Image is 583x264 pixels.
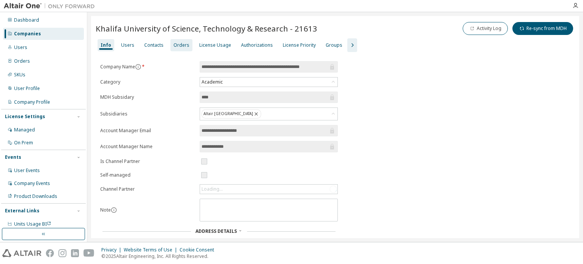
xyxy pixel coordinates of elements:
[14,99,50,105] div: Company Profile
[14,17,39,23] div: Dashboard
[14,168,40,174] div: User Events
[96,23,317,34] span: Khalifa University of Science, Technology & Research - 21613
[202,186,223,192] div: Loading...
[100,186,195,192] label: Channel Partner
[195,228,237,234] span: Address Details
[283,42,316,48] div: License Priority
[100,158,195,164] label: Is Channel Partner
[180,247,219,253] div: Cookie Consent
[58,249,66,257] img: instagram.svg
[173,42,189,48] div: Orders
[463,22,508,35] button: Activity Log
[200,185,337,194] div: Loading...
[101,42,111,48] div: Info
[5,154,21,160] div: Events
[46,249,54,257] img: facebook.svg
[14,58,30,64] div: Orders
[144,42,164,48] div: Contacts
[100,172,195,178] label: Self-managed
[14,44,27,51] div: Users
[100,128,195,134] label: Account Manager Email
[100,111,195,117] label: Subsidiaries
[121,42,134,48] div: Users
[14,31,41,37] div: Companies
[199,42,231,48] div: License Usage
[101,253,219,259] p: © 2025 Altair Engineering, Inc. All Rights Reserved.
[14,72,25,78] div: SKUs
[111,207,117,213] button: information
[124,247,180,253] div: Website Terms of Use
[100,79,195,85] label: Category
[84,249,95,257] img: youtube.svg
[135,64,141,70] button: information
[100,94,195,100] label: MDH Subsidary
[2,249,41,257] img: altair_logo.svg
[100,207,111,213] label: Note
[101,247,124,253] div: Privacy
[512,22,573,35] button: Re-sync from MDH
[14,221,51,227] span: Units Usage BI
[71,249,79,257] img: linkedin.svg
[200,78,224,86] div: Academic
[326,42,342,48] div: Groups
[100,144,195,150] label: Account Manager Name
[14,127,35,133] div: Managed
[5,208,39,214] div: External Links
[100,64,195,70] label: Company Name
[241,42,273,48] div: Authorizations
[5,114,45,120] div: License Settings
[14,193,57,199] div: Product Downloads
[200,77,337,87] div: Academic
[4,2,99,10] img: Altair One
[14,140,33,146] div: On Prem
[200,108,337,120] div: Altair [GEOGRAPHIC_DATA]
[14,85,40,92] div: User Profile
[14,180,50,187] div: Company Events
[202,109,261,119] div: Altair [GEOGRAPHIC_DATA]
